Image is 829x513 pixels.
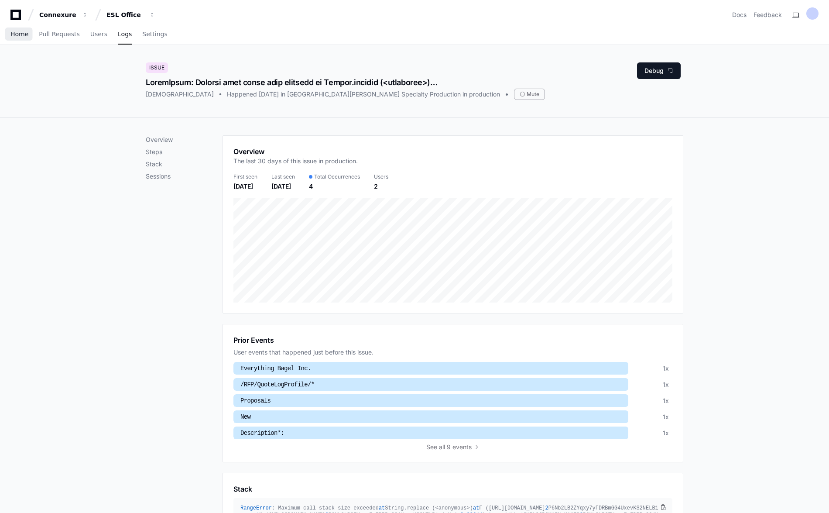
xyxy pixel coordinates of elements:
[374,182,388,191] div: 2
[118,31,132,37] span: Logs
[10,24,28,45] a: Home
[426,443,437,451] span: See
[271,173,295,180] div: Last seen
[473,505,479,511] span: at
[146,148,223,156] p: Steps
[663,429,669,437] div: 1x
[314,173,360,180] span: Total Occurrences
[10,31,28,37] span: Home
[227,90,500,99] div: Happened [DATE] in [GEOGRAPHIC_DATA][PERSON_NAME] Specialty Production in production
[426,443,480,451] button: Seeall 9 events
[754,10,782,19] button: Feedback
[146,160,223,169] p: Stack
[36,7,92,23] button: Connexure
[118,24,132,45] a: Logs
[233,173,257,180] div: First seen
[374,173,388,180] div: Users
[663,380,669,389] div: 1x
[233,182,257,191] div: [DATE]
[233,335,274,345] h1: Prior Events
[545,505,548,511] span: 2
[732,10,747,19] a: Docs
[240,397,271,404] span: Proposals
[146,135,223,144] p: Overview
[514,89,545,100] div: Mute
[439,443,472,451] span: all 9 events
[663,364,669,373] div: 1x
[309,182,360,191] div: 4
[233,484,672,494] app-pz-page-link-header: Stack
[240,430,284,437] span: Description*:
[233,157,358,165] p: The last 30 days of this issue in production.
[233,484,252,494] h1: Stack
[233,146,672,171] app-pz-page-link-header: Overview
[240,505,272,511] span: RangeError
[637,62,681,79] button: Debug
[90,31,107,37] span: Users
[146,90,214,99] div: [DEMOGRAPHIC_DATA]
[240,381,314,388] span: /RFP/QuoteLogProfile/*
[240,413,250,420] span: New
[39,31,79,37] span: Pull Requests
[142,24,167,45] a: Settings
[240,365,311,372] span: Everything Bagel Inc.
[90,24,107,45] a: Users
[146,172,223,181] p: Sessions
[103,7,159,23] button: ESL Office
[233,348,672,357] div: User events that happened just before this issue.
[39,24,79,45] a: Pull Requests
[271,182,295,191] div: [DATE]
[142,31,167,37] span: Settings
[39,10,77,19] div: Connexure
[663,413,669,421] div: 1x
[663,396,669,405] div: 1x
[146,76,439,89] div: LoremIpsum: Dolorsi amet conse adip elitsedd ei Tempor.incidid (<utlaboree>) do M (aliqu://eni.ad...
[106,10,144,19] div: ESL Office
[146,62,168,73] div: Issue
[233,146,358,157] h1: Overview
[379,505,385,511] span: at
